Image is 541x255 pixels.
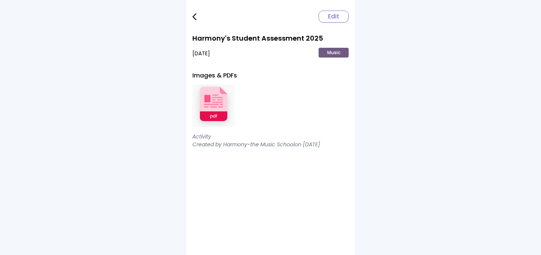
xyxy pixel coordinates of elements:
[192,73,349,79] h2: Images & PDFs
[328,12,339,21] span: Edit
[192,141,349,149] p: Created by Harmony-the Music School on [DATE]
[319,48,349,58] p: Music
[192,33,349,43] h1: Harmony's Student Assessment 2025
[319,11,349,23] button: Edit
[192,133,349,141] p: Activity
[192,50,210,58] p: [DATE]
